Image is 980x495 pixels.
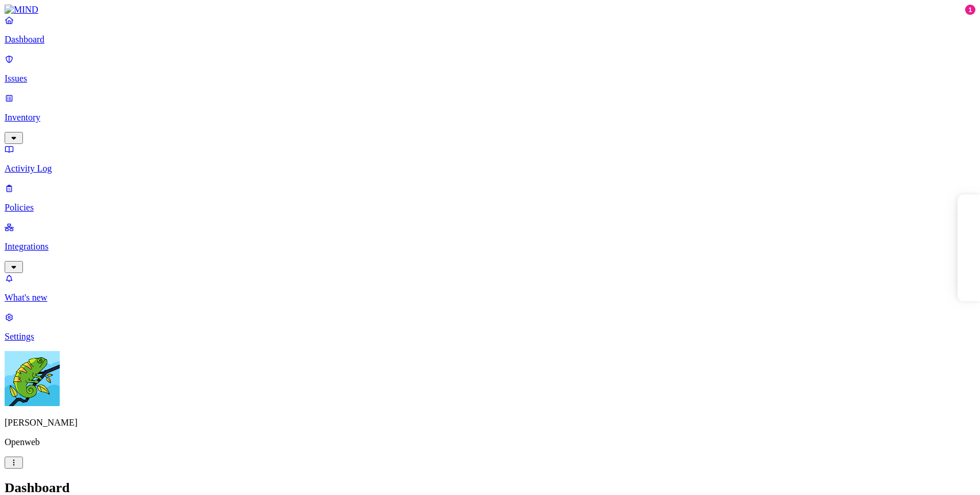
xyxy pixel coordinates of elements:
[5,73,975,84] p: Issues
[5,112,975,123] p: Inventory
[5,202,975,213] p: Policies
[5,293,975,303] p: What's new
[965,5,975,15] div: 1
[5,418,975,428] p: [PERSON_NAME]
[5,54,975,84] a: Issues
[5,5,38,15] img: MIND
[5,273,975,303] a: What's new
[5,332,975,342] p: Settings
[5,312,975,342] a: Settings
[5,93,975,142] a: Inventory
[5,241,975,252] p: Integrations
[5,222,975,271] a: Integrations
[5,437,975,447] p: Openweb
[5,144,975,174] a: Activity Log
[5,163,975,174] p: Activity Log
[5,351,60,406] img: Yuval Meshorer
[5,5,975,15] a: MIND
[5,34,975,45] p: Dashboard
[5,15,975,45] a: Dashboard
[5,183,975,213] a: Policies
